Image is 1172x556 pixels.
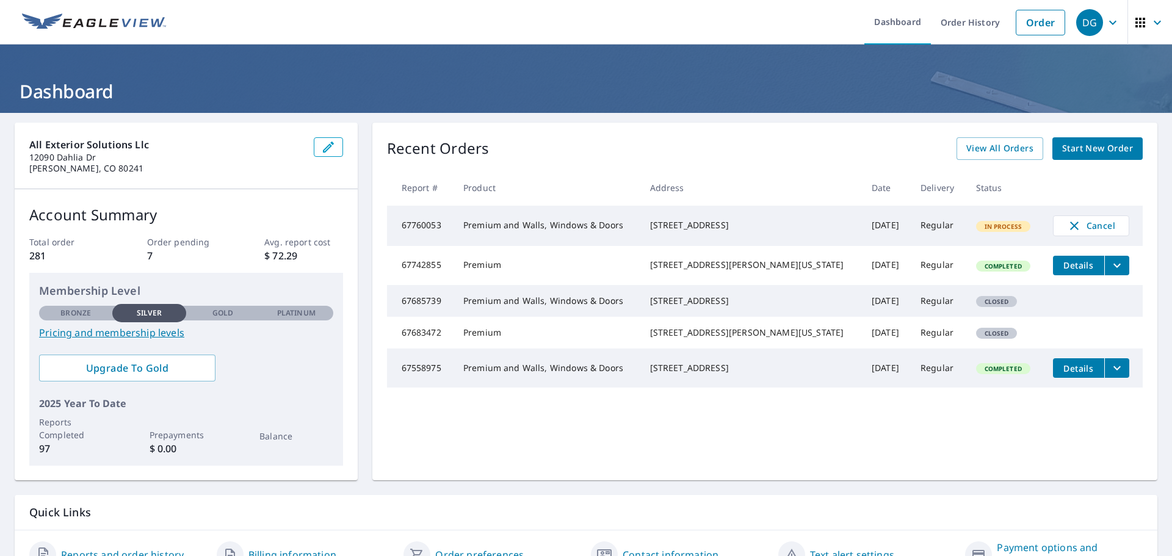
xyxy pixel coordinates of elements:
span: Closed [977,329,1016,338]
span: Cancel [1066,218,1116,233]
th: Product [454,170,640,206]
span: Completed [977,364,1029,373]
a: Start New Order [1052,137,1143,160]
button: detailsBtn-67742855 [1053,256,1104,275]
span: Completed [977,262,1029,270]
p: $ 72.29 [264,248,342,263]
p: Platinum [277,308,316,319]
p: 97 [39,441,112,456]
a: View All Orders [957,137,1043,160]
a: Order [1016,10,1065,35]
td: [DATE] [862,317,911,348]
p: Silver [137,308,162,319]
td: Regular [911,246,966,285]
p: Balance [259,430,333,442]
td: Regular [911,206,966,246]
p: Quick Links [29,505,1143,520]
div: [STREET_ADDRESS] [650,295,853,307]
button: Cancel [1053,215,1129,236]
th: Report # [387,170,454,206]
p: Avg. report cost [264,236,342,248]
p: Account Summary [29,204,343,226]
p: Total order [29,236,107,248]
a: Pricing and membership levels [39,325,333,340]
span: Start New Order [1062,141,1133,156]
div: [STREET_ADDRESS][PERSON_NAME][US_STATE] [650,259,853,271]
td: [DATE] [862,348,911,388]
div: DG [1076,9,1103,36]
p: 12090 Dahlia Dr [29,152,304,163]
p: 281 [29,248,107,263]
span: In Process [977,222,1030,231]
img: EV Logo [22,13,166,32]
button: filesDropdownBtn-67742855 [1104,256,1129,275]
td: 67742855 [387,246,454,285]
p: 7 [147,248,225,263]
button: detailsBtn-67558975 [1053,358,1104,378]
div: [STREET_ADDRESS][PERSON_NAME][US_STATE] [650,327,853,339]
td: Premium and Walls, Windows & Doors [454,285,640,317]
th: Date [862,170,911,206]
th: Delivery [911,170,966,206]
td: Regular [911,285,966,317]
td: 67685739 [387,285,454,317]
p: Reports Completed [39,416,112,441]
span: View All Orders [966,141,1033,156]
p: All Exterior Solutions Llc [29,137,304,152]
td: Premium and Walls, Windows & Doors [454,348,640,388]
p: Prepayments [150,428,223,441]
h1: Dashboard [15,79,1157,104]
th: Address [640,170,863,206]
a: Upgrade To Gold [39,355,215,381]
p: Bronze [60,308,91,319]
p: [PERSON_NAME], CO 80241 [29,163,304,174]
td: Premium [454,246,640,285]
p: $ 0.00 [150,441,223,456]
span: Upgrade To Gold [49,361,206,375]
td: 67683472 [387,317,454,348]
td: 67558975 [387,348,454,388]
button: filesDropdownBtn-67558975 [1104,358,1129,378]
span: Details [1060,363,1097,374]
p: Recent Orders [387,137,490,160]
div: [STREET_ADDRESS] [650,219,853,231]
td: Regular [911,348,966,388]
th: Status [966,170,1043,206]
td: Premium and Walls, Windows & Doors [454,206,640,246]
p: Membership Level [39,283,333,299]
td: 67760053 [387,206,454,246]
div: [STREET_ADDRESS] [650,362,853,374]
p: 2025 Year To Date [39,396,333,411]
p: Order pending [147,236,225,248]
span: Closed [977,297,1016,306]
td: Premium [454,317,640,348]
p: Gold [212,308,233,319]
span: Details [1060,259,1097,271]
td: [DATE] [862,246,911,285]
td: [DATE] [862,285,911,317]
td: Regular [911,317,966,348]
td: [DATE] [862,206,911,246]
